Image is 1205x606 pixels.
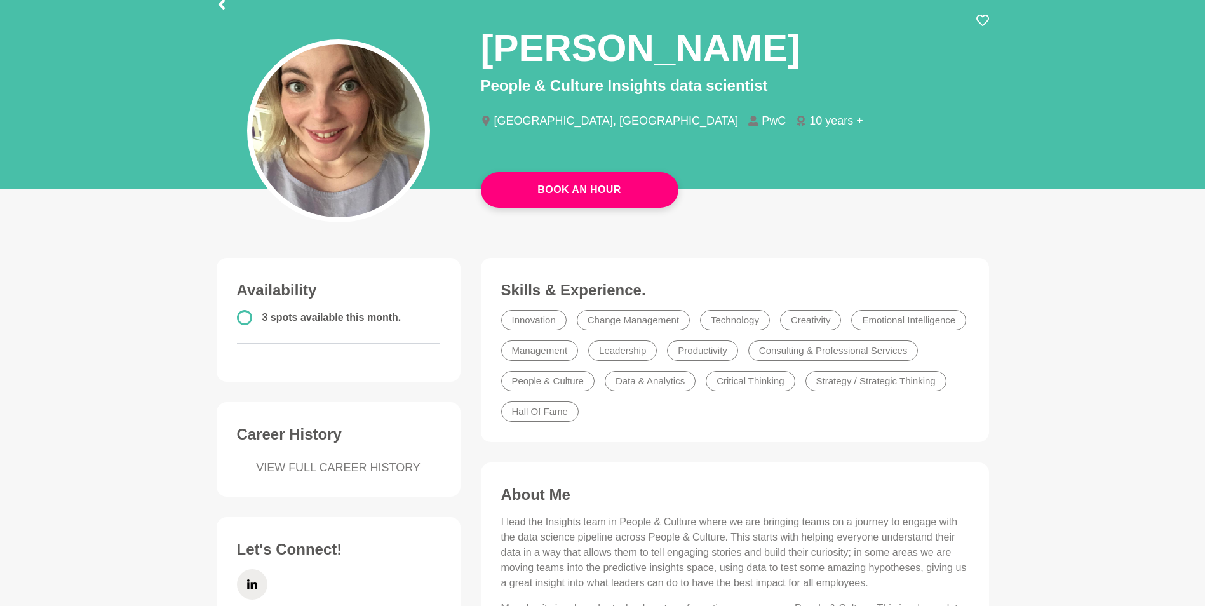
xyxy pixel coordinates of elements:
h3: Availability [237,281,440,300]
h1: [PERSON_NAME] [481,24,800,72]
h3: Skills & Experience. [501,281,969,300]
span: 3 spots available this month. [262,312,401,323]
a: LinkedIn [237,569,267,600]
p: People & Culture Insights data scientist [481,74,989,97]
a: VIEW FULL CAREER HISTORY [237,459,440,476]
li: PwC [748,115,796,126]
h3: Career History [237,425,440,444]
h3: About Me [501,485,969,504]
li: 10 years + [796,115,873,126]
p: I lead the Insights team in People & Culture where we are bringing teams on a journey to engage w... [501,515,969,591]
h3: Let's Connect! [237,540,440,559]
li: [GEOGRAPHIC_DATA], [GEOGRAPHIC_DATA] [481,115,749,126]
a: Book An Hour [481,172,678,208]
